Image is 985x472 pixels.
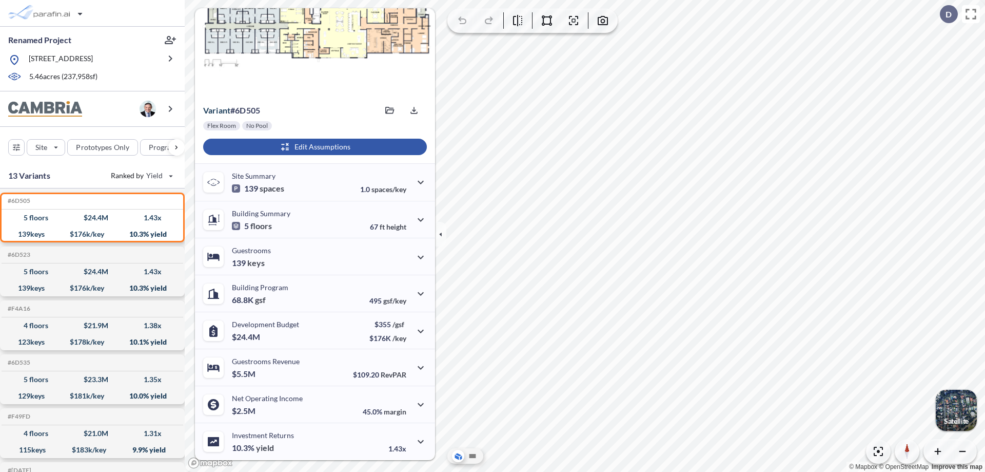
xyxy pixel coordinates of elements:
[207,122,236,130] p: Flex Room
[246,122,268,130] p: No Pool
[232,431,294,440] p: Investment Returns
[232,258,265,268] p: 139
[232,183,284,194] p: 139
[232,209,290,218] p: Building Summary
[76,142,129,153] p: Prototypes Only
[29,71,97,83] p: 5.46 acres ( 237,958 sf)
[146,171,163,181] span: Yield
[232,283,288,292] p: Building Program
[944,417,969,425] p: Satellite
[232,332,262,342] p: $24.4M
[247,258,265,268] span: keys
[103,167,180,184] button: Ranked by Yield
[386,222,406,231] span: height
[232,357,300,366] p: Guestrooms Revenue
[392,320,404,329] span: /gsf
[383,296,406,305] span: gsf/key
[203,105,230,115] span: Variant
[371,185,406,194] span: spaces/key
[452,450,464,462] button: Aerial View
[250,221,272,231] span: floors
[6,197,30,204] h5: Click to copy the code
[369,334,406,343] p: $176K
[140,139,195,156] button: Program
[353,370,406,379] p: $109.20
[466,450,479,462] button: Site Plan
[27,139,65,156] button: Site
[256,443,274,453] span: yield
[384,407,406,416] span: margin
[188,457,233,469] a: Mapbox homepage
[370,222,406,231] p: 67
[255,295,266,305] span: gsf
[232,394,303,403] p: Net Operating Income
[8,34,71,46] p: Renamed Project
[232,221,272,231] p: 5
[149,142,178,153] p: Program
[6,251,30,258] h5: Click to copy the code
[360,185,406,194] p: 1.0
[232,172,275,180] p: Site Summary
[380,222,385,231] span: ft
[388,444,406,453] p: 1.43x
[232,320,299,329] p: Development Budget
[6,359,30,366] h5: Click to copy the code
[381,370,406,379] span: RevPAR
[363,407,406,416] p: 45.0%
[232,406,257,416] p: $2.5M
[140,101,156,117] img: user logo
[232,246,271,255] p: Guestrooms
[849,463,877,470] a: Mapbox
[67,139,138,156] button: Prototypes Only
[35,142,47,153] p: Site
[369,320,406,329] p: $355
[232,443,274,453] p: 10.3%
[879,463,929,470] a: OpenStreetMap
[6,413,30,420] h5: Click to copy the code
[232,295,266,305] p: 68.8K
[203,139,427,155] button: Edit Assumptions
[936,390,977,431] button: Switcher ImageSatellite
[392,334,406,343] span: /key
[8,101,82,117] img: BrandImage
[203,105,260,116] p: # 6d505
[6,305,30,312] h5: Click to copy the code
[8,169,50,182] p: 13 Variants
[945,10,952,19] p: D
[932,463,982,470] a: Improve this map
[936,390,977,431] img: Switcher Image
[232,369,257,379] p: $5.5M
[369,296,406,305] p: 495
[29,53,93,66] p: [STREET_ADDRESS]
[260,183,284,194] span: spaces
